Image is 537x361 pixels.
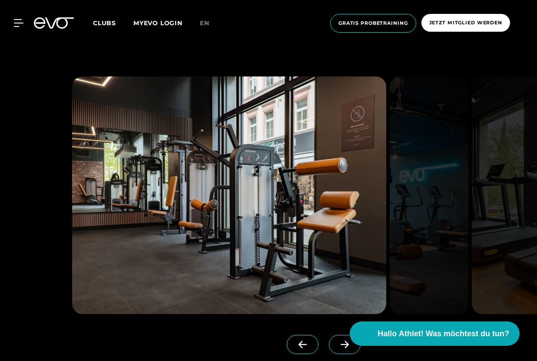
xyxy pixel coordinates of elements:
img: evofitness [390,76,468,314]
img: evofitness [72,76,386,314]
a: MYEVO LOGIN [133,19,182,27]
span: Gratis Probetraining [338,20,408,27]
span: Clubs [93,19,116,27]
a: Gratis Probetraining [328,14,419,33]
span: en [200,19,209,27]
a: Jetzt Mitglied werden [419,14,513,33]
a: en [200,18,220,28]
span: Hallo Athlet! Was möchtest du tun? [378,328,509,340]
button: Hallo Athlet! Was möchtest du tun? [350,321,520,346]
a: Clubs [93,19,133,27]
span: Jetzt Mitglied werden [429,19,502,26]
